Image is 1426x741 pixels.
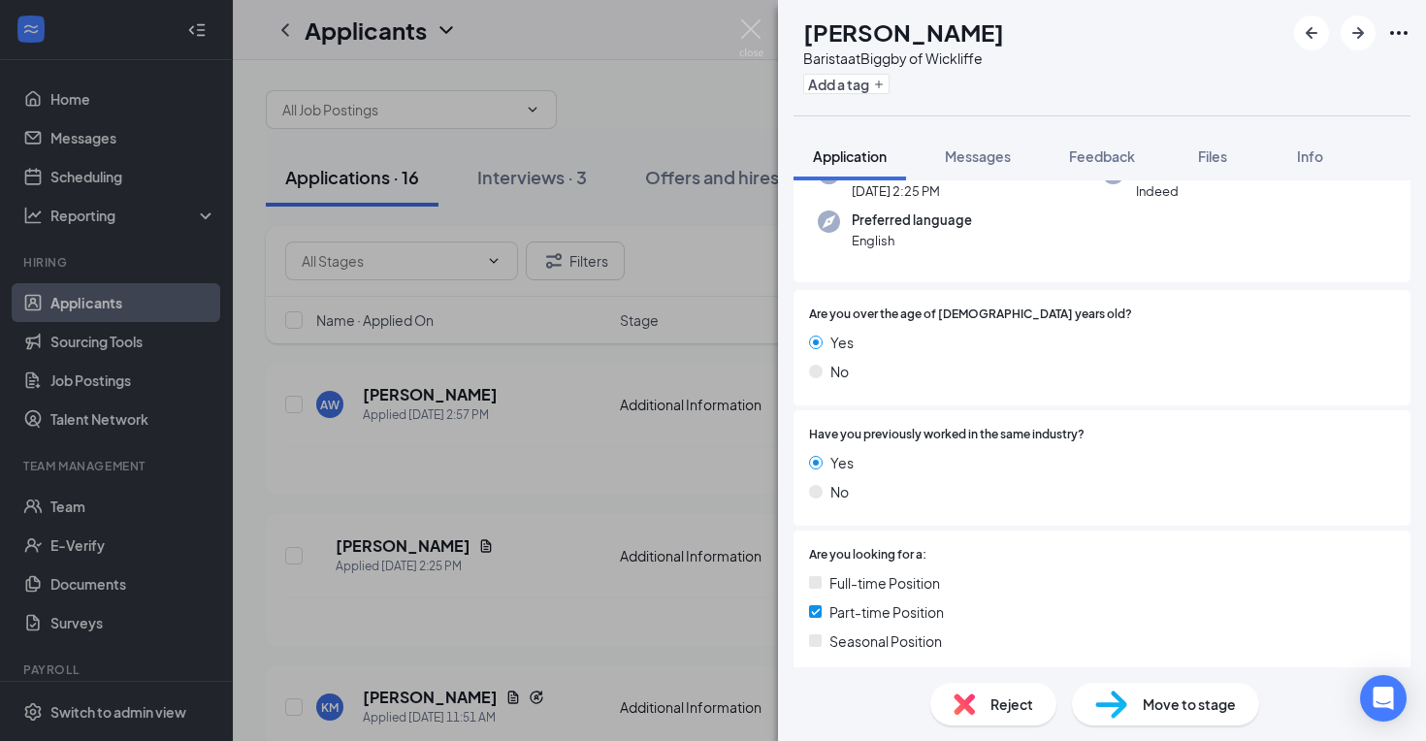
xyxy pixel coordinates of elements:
[803,16,1004,48] h1: [PERSON_NAME]
[1143,693,1236,715] span: Move to stage
[803,74,890,94] button: PlusAdd a tag
[1136,181,1180,201] span: Indeed
[813,147,887,165] span: Application
[829,601,944,623] span: Part-time Position
[1294,16,1329,50] button: ArrowLeftNew
[1069,147,1135,165] span: Feedback
[830,332,854,353] span: Yes
[809,546,926,564] span: Are you looking for a:
[1360,675,1407,722] div: Open Intercom Messenger
[809,426,1085,444] span: Have you previously worked in the same industry?
[852,181,940,201] span: [DATE] 2:25 PM
[830,452,854,473] span: Yes
[873,79,885,90] svg: Plus
[852,231,972,250] span: English
[990,693,1033,715] span: Reject
[1300,21,1323,45] svg: ArrowLeftNew
[945,147,1011,165] span: Messages
[1297,147,1323,165] span: Info
[803,48,1004,68] div: Barista at Biggby of Wickliffe
[852,210,972,230] span: Preferred language
[809,306,1132,324] span: Are you over the age of [DEMOGRAPHIC_DATA] years old?
[829,572,940,594] span: Full-time Position
[830,361,849,382] span: No
[1341,16,1376,50] button: ArrowRight
[1387,21,1410,45] svg: Ellipses
[1198,147,1227,165] span: Files
[829,630,942,652] span: Seasonal Position
[1346,21,1370,45] svg: ArrowRight
[830,481,849,502] span: No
